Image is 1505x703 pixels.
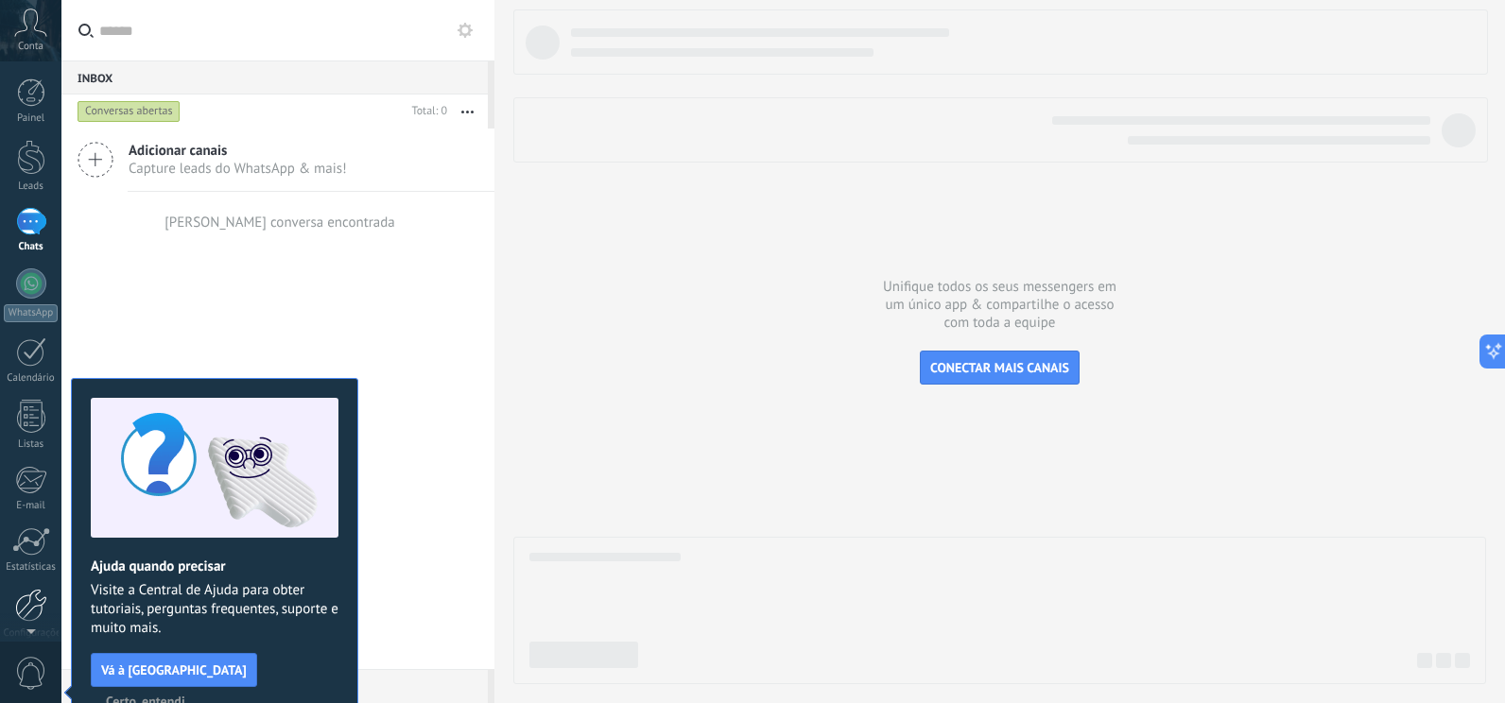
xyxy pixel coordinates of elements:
div: Leads [4,180,59,193]
h2: Ajuda quando precisar [91,557,338,575]
span: Conta [18,41,43,53]
div: Estatísticas [4,561,59,574]
span: Visite a Central de Ajuda para obter tutoriais, perguntas frequentes, suporte e muito mais. [91,581,338,638]
div: [PERSON_NAME] conversa encontrada [164,214,395,231]
div: Calendário [4,372,59,385]
span: Vá à [GEOGRAPHIC_DATA] [101,663,247,677]
div: E-mail [4,500,59,512]
div: Conversas abertas [78,100,181,123]
div: Listas [4,438,59,451]
span: Adicionar canais [129,142,347,160]
div: WhatsApp [4,304,58,322]
div: Inbox [61,60,488,94]
div: Painel [4,112,59,125]
span: CONECTAR MAIS CANAIS [930,359,1069,376]
span: Capture leads do WhatsApp & mais! [129,160,347,178]
button: Vá à [GEOGRAPHIC_DATA] [91,653,257,687]
div: Total: 0 [405,102,447,121]
div: Chats [4,241,59,253]
button: CONECTAR MAIS CANAIS [920,351,1080,385]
